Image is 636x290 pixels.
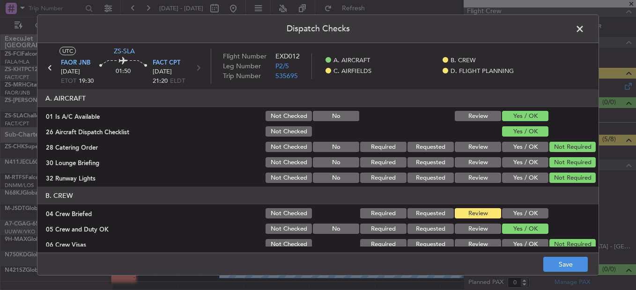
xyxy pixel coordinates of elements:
button: Review [455,142,501,152]
button: Review [455,239,501,249]
button: Yes / OK [502,157,548,167]
button: Save [543,257,588,272]
button: Yes / OK [502,126,548,137]
span: D. FLIGHT PLANNING [451,67,514,76]
button: Review [455,224,501,234]
button: Yes / OK [502,111,548,121]
button: Review [455,208,501,218]
button: Review [455,157,501,167]
button: Not Required [549,157,596,167]
button: Review [455,111,501,121]
button: Yes / OK [502,173,548,183]
button: Not Required [549,173,596,183]
button: Review [455,173,501,183]
button: Yes / OK [502,208,548,218]
button: Yes / OK [502,239,548,249]
span: B. CREW [451,56,476,65]
button: Yes / OK [502,142,548,152]
button: Not Required [549,239,596,249]
button: Yes / OK [502,224,548,234]
header: Dispatch Checks [37,15,599,43]
button: Not Required [549,142,596,152]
